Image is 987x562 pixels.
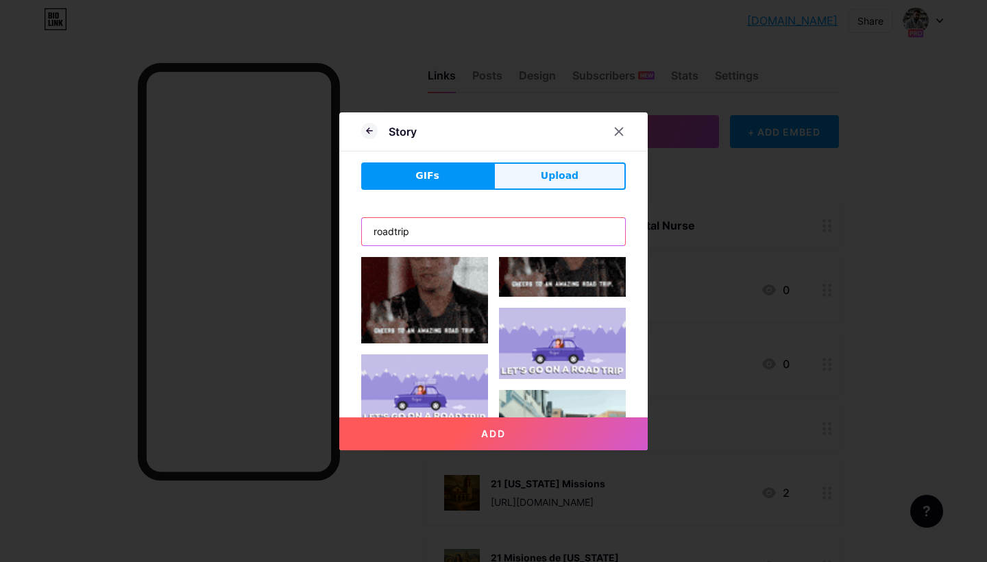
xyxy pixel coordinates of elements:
[361,354,488,426] img: Gihpy
[339,417,648,450] button: Add
[362,218,625,245] input: Search
[541,169,578,183] span: Upload
[361,217,488,343] img: Gihpy
[481,428,506,439] span: Add
[493,162,626,190] button: Upload
[499,390,626,478] img: Gihpy
[389,123,417,140] div: Story
[415,169,439,183] span: GIFs
[499,308,626,379] img: Gihpy
[361,162,493,190] button: GIFs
